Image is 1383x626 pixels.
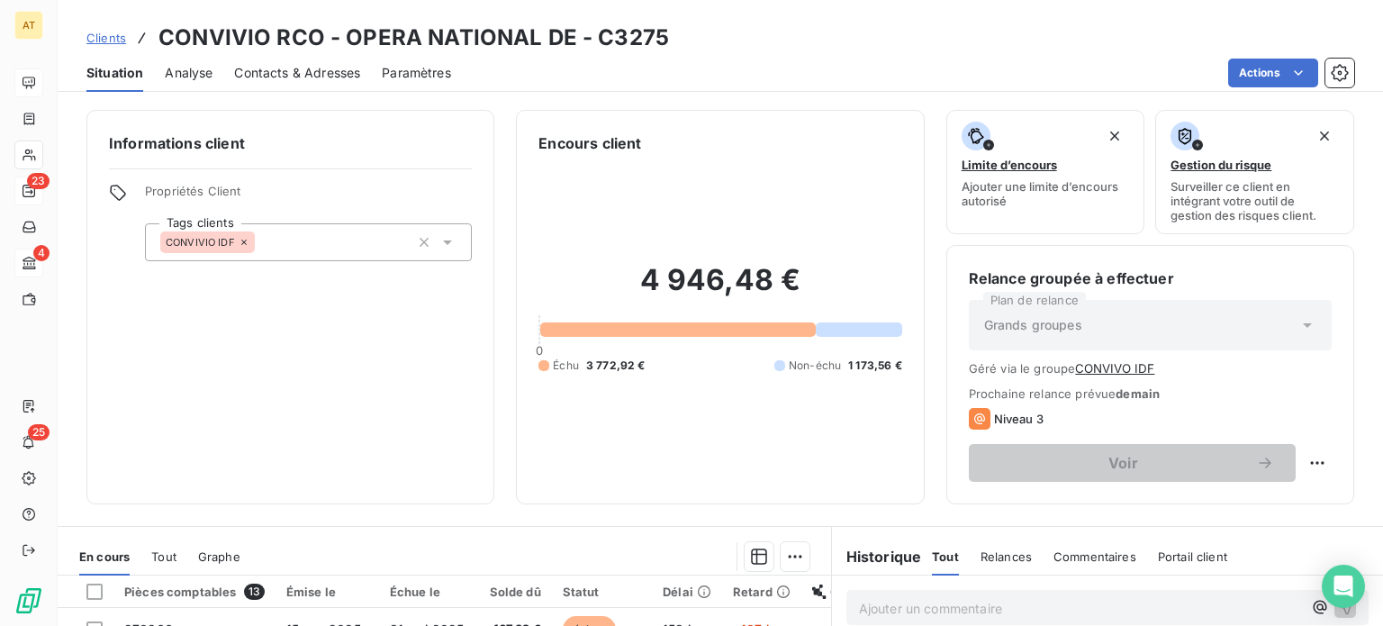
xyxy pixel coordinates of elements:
[1171,179,1339,222] span: Surveiller ce client en intégrant votre outil de gestion des risques client.
[27,173,50,189] span: 23
[1322,565,1365,608] div: Open Intercom Messenger
[86,64,143,82] span: Situation
[984,316,1082,334] span: Grands groupes
[158,22,669,54] h3: CONVIVIO RCO - OPERA NATIONAL DE - C3275
[234,64,360,82] span: Contacts & Adresses
[165,64,212,82] span: Analyse
[166,237,235,248] span: CONVIVIO IDF
[1155,110,1354,234] button: Gestion du risqueSurveiller ce client en intégrant votre outil de gestion des risques client.
[553,358,579,374] span: Échu
[812,585,895,599] div: Chorus Pro
[969,386,1332,401] span: Prochaine relance prévue
[1158,549,1227,564] span: Portail client
[848,358,902,374] span: 1 173,56 €
[538,132,641,154] h6: Encours client
[244,584,265,600] span: 13
[563,585,641,599] div: Statut
[969,268,1332,289] h6: Relance groupée à effectuer
[733,585,791,599] div: Retard
[969,444,1296,482] button: Voir
[536,343,543,358] span: 0
[1228,59,1318,87] button: Actions
[145,184,472,209] span: Propriétés Client
[390,585,466,599] div: Échue le
[1053,549,1136,564] span: Commentaires
[981,549,1032,564] span: Relances
[86,29,126,47] a: Clients
[86,31,126,45] span: Clients
[151,549,176,564] span: Tout
[382,64,451,82] span: Paramètres
[14,11,43,40] div: AT
[990,456,1256,470] span: Voir
[946,110,1145,234] button: Limite d’encoursAjouter une limite d’encours autorisé
[663,585,711,599] div: Délai
[1075,361,1154,376] button: CONVIVO IDF
[198,549,240,564] span: Graphe
[994,412,1044,426] span: Niveau 3
[932,549,959,564] span: Tout
[586,358,646,374] span: 3 772,92 €
[538,262,901,316] h2: 4 946,48 €
[832,546,922,567] h6: Historique
[962,158,1057,172] span: Limite d’encours
[1171,158,1271,172] span: Gestion du risque
[1116,386,1160,401] span: demain
[124,584,265,600] div: Pièces comptables
[286,585,368,599] div: Émise le
[488,585,541,599] div: Solde dû
[255,234,269,250] input: Ajouter une valeur
[969,361,1332,376] span: Géré via le groupe
[962,179,1130,208] span: Ajouter une limite d’encours autorisé
[789,358,841,374] span: Non-échu
[79,549,130,564] span: En cours
[109,132,472,154] h6: Informations client
[28,424,50,440] span: 25
[14,586,43,615] img: Logo LeanPay
[33,245,50,261] span: 4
